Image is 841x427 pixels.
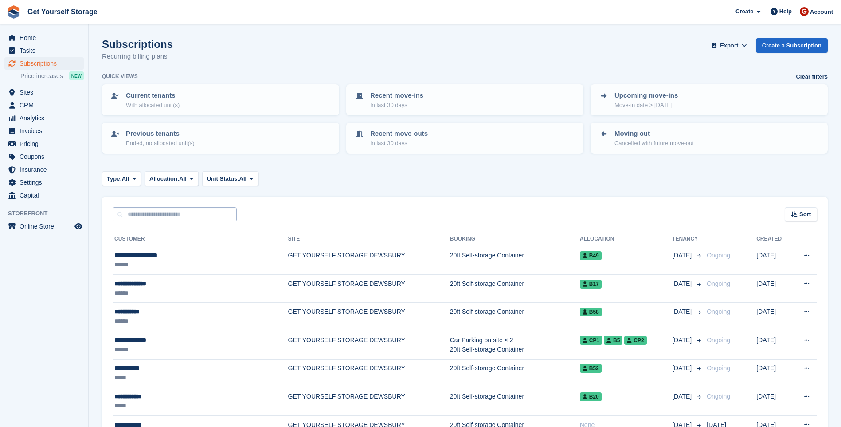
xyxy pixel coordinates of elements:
[4,57,84,70] a: menu
[672,232,703,246] th: Tenancy
[450,331,580,359] td: Car Parking on site × 2 20ft Self-storage Container
[20,57,73,70] span: Subscriptions
[756,38,828,53] a: Create a Subscription
[8,209,88,218] span: Storefront
[69,71,84,80] div: NEW
[7,5,20,19] img: stora-icon-8386f47178a22dfd0bd8f6a31ec36ba5ce8667c1dd55bd0f319d3a0aa187defe.svg
[450,387,580,416] td: 20ft Self-storage Container
[149,174,179,183] span: Allocation:
[102,171,141,186] button: Type: All
[370,91,423,101] p: Recent move-ins
[707,336,730,344] span: Ongoing
[756,387,791,416] td: [DATE]
[20,99,73,111] span: CRM
[288,274,450,303] td: GET YOURSELF STORAGE DEWSBURY
[756,246,791,275] td: [DATE]
[73,221,84,232] a: Preview store
[20,112,73,124] span: Analytics
[20,72,63,80] span: Price increases
[756,359,791,387] td: [DATE]
[4,150,84,163] a: menu
[735,7,753,16] span: Create
[672,392,693,401] span: [DATE]
[288,359,450,387] td: GET YOURSELF STORAGE DEWSBURY
[756,303,791,331] td: [DATE]
[707,252,730,259] span: Ongoing
[614,129,694,139] p: Moving out
[756,232,791,246] th: Created
[288,303,450,331] td: GET YOURSELF STORAGE DEWSBURY
[288,246,450,275] td: GET YOURSELF STORAGE DEWSBURY
[20,150,73,163] span: Coupons
[20,44,73,57] span: Tasks
[20,86,73,99] span: Sites
[20,220,73,233] span: Online Store
[672,279,693,289] span: [DATE]
[102,38,173,50] h1: Subscriptions
[202,171,258,186] button: Unit Status: All
[614,139,694,148] p: Cancelled with future move-out
[207,174,239,183] span: Unit Status:
[580,251,602,260] span: B49
[450,246,580,275] td: 20ft Self-storage Container
[239,174,247,183] span: All
[347,85,583,115] a: Recent move-ins In last 30 days
[672,336,693,345] span: [DATE]
[580,232,672,246] th: Allocation
[796,72,828,81] a: Clear filters
[756,274,791,303] td: [DATE]
[4,86,84,99] a: menu
[580,308,602,316] span: B58
[779,7,792,16] span: Help
[4,125,84,137] a: menu
[4,112,84,124] a: menu
[20,189,73,202] span: Capital
[672,307,693,316] span: [DATE]
[710,38,749,53] button: Export
[4,32,84,44] a: menu
[370,139,428,148] p: In last 30 days
[145,171,199,186] button: Allocation: All
[720,41,738,50] span: Export
[370,129,428,139] p: Recent move-outs
[591,85,827,115] a: Upcoming move-ins Move-in date > [DATE]
[707,308,730,315] span: Ongoing
[20,163,73,176] span: Insurance
[614,91,678,101] p: Upcoming move-ins
[20,138,73,150] span: Pricing
[347,123,583,153] a: Recent move-outs In last 30 days
[20,71,84,81] a: Price increases NEW
[20,32,73,44] span: Home
[450,232,580,246] th: Booking
[113,232,288,246] th: Customer
[799,210,811,219] span: Sort
[4,99,84,111] a: menu
[800,7,809,16] img: James Brocklehurst
[288,387,450,416] td: GET YOURSELF STORAGE DEWSBURY
[103,123,338,153] a: Previous tenants Ended, no allocated unit(s)
[756,331,791,359] td: [DATE]
[580,336,602,345] span: CP1
[179,174,187,183] span: All
[591,123,827,153] a: Moving out Cancelled with future move-out
[20,125,73,137] span: Invoices
[103,85,338,115] a: Current tenants With allocated unit(s)
[810,8,833,16] span: Account
[102,72,138,80] h6: Quick views
[450,359,580,387] td: 20ft Self-storage Container
[614,101,678,110] p: Move-in date > [DATE]
[24,4,101,19] a: Get Yourself Storage
[672,251,693,260] span: [DATE]
[107,174,122,183] span: Type:
[4,176,84,189] a: menu
[450,303,580,331] td: 20ft Self-storage Container
[288,331,450,359] td: GET YOURSELF STORAGE DEWSBURY
[370,101,423,110] p: In last 30 days
[126,101,180,110] p: With allocated unit(s)
[707,393,730,400] span: Ongoing
[126,139,195,148] p: Ended, no allocated unit(s)
[122,174,129,183] span: All
[4,44,84,57] a: menu
[672,364,693,373] span: [DATE]
[450,274,580,303] td: 20ft Self-storage Container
